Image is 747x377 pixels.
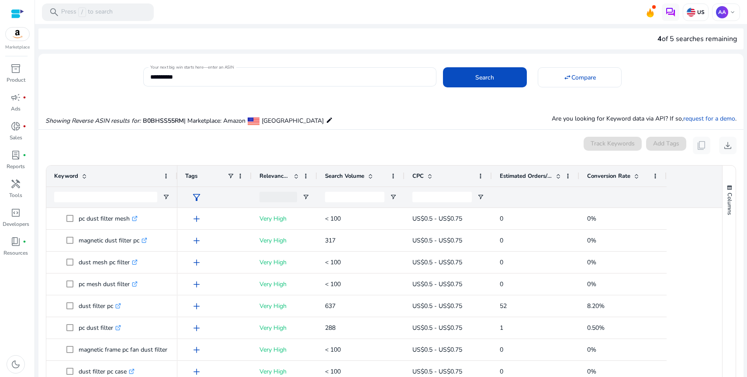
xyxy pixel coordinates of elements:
span: 0 [500,214,503,223]
span: Relevance Score [259,172,290,180]
p: Product [7,76,25,84]
p: Sales [10,134,22,142]
input: Keyword Filter Input [54,192,157,202]
span: 0% [587,258,596,266]
span: Compare [571,73,596,82]
span: US$0.5 - US$0.75 [412,302,462,310]
span: 0% [587,367,596,376]
span: fiber_manual_record [23,125,26,128]
span: [GEOGRAPHIC_DATA] [262,117,324,125]
span: US$0.5 - US$0.75 [412,214,462,223]
p: Resources [3,249,28,257]
p: Are you looking for Keyword data via API? If so, . [552,114,737,123]
span: keyboard_arrow_down [729,9,736,16]
button: Open Filter Menu [163,194,169,201]
button: Search [443,67,527,87]
span: code_blocks [10,208,21,218]
span: US$0.5 - US$0.75 [412,236,462,245]
p: AA [716,6,728,18]
span: Conversion Rate [587,172,630,180]
span: US$0.5 - US$0.75 [412,324,462,332]
p: Reports [7,163,25,170]
p: Press to search [61,7,113,17]
span: 0.50% [587,324,605,332]
mat-icon: swap_horiz [564,73,571,81]
span: donut_small [10,121,21,131]
span: Columns [726,193,733,215]
mat-label: Your next big win starts here—enter an ASIN [150,64,234,70]
span: 0% [587,280,596,288]
span: fiber_manual_record [23,153,26,157]
i: Showing Reverse ASIN results for: [45,117,141,125]
span: fiber_manual_record [23,96,26,99]
span: add [191,279,202,290]
p: Tools [9,191,22,199]
span: inventory_2 [10,63,21,74]
button: Open Filter Menu [390,194,397,201]
span: US$0.5 - US$0.75 [412,367,462,376]
span: add [191,345,202,355]
span: US$0.5 - US$0.75 [412,346,462,354]
span: add [191,367,202,377]
input: Search Volume Filter Input [325,192,384,202]
p: dust mesh pc filter [79,253,138,271]
span: download [723,140,733,151]
p: magnetic dust filter pc [79,232,147,249]
span: | Marketplace: Amazon [184,117,246,125]
span: 4 [657,34,662,44]
span: 0% [587,214,596,223]
p: Very High [259,275,309,293]
input: CPC Filter Input [412,192,472,202]
p: Very High [259,297,309,315]
span: 0 [500,258,503,266]
span: search [49,7,59,17]
span: < 100 [325,280,341,288]
a: request for a demo [683,114,735,123]
span: < 100 [325,214,341,223]
span: 0 [500,236,503,245]
p: pc dust filter mesh [79,210,138,228]
span: campaign [10,92,21,103]
p: Developers [3,220,29,228]
span: add [191,214,202,224]
button: Open Filter Menu [302,194,309,201]
span: 317 [325,236,335,245]
div: of 5 searches remaining [657,34,737,44]
span: < 100 [325,346,341,354]
p: pc dust filter [79,319,121,337]
button: Compare [538,67,622,87]
span: Tags [185,172,197,180]
span: Search [475,73,494,82]
span: 52 [500,302,507,310]
span: 1 [500,324,503,332]
img: us.svg [687,8,695,17]
p: Very High [259,232,309,249]
span: 0 [500,280,503,288]
p: Very High [259,210,309,228]
p: Very High [259,341,309,359]
span: lab_profile [10,150,21,160]
button: Open Filter Menu [477,194,484,201]
span: add [191,257,202,268]
span: < 100 [325,258,341,266]
span: Estimated Orders/Month [500,172,552,180]
span: B0BHSS55RM [143,117,184,125]
span: Keyword [54,172,78,180]
span: / [78,7,86,17]
span: fiber_manual_record [23,240,26,243]
span: add [191,301,202,311]
p: pc mesh dust filter [79,275,138,293]
span: CPC [412,172,424,180]
span: 637 [325,302,335,310]
span: 0% [587,236,596,245]
span: 288 [325,324,335,332]
p: US [695,9,705,16]
p: Ads [11,105,21,113]
span: Search Volume [325,172,364,180]
span: US$0.5 - US$0.75 [412,258,462,266]
span: < 100 [325,367,341,376]
span: 0 [500,367,503,376]
span: dark_mode [10,359,21,370]
img: amazon.svg [6,28,29,41]
span: book_4 [10,236,21,247]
